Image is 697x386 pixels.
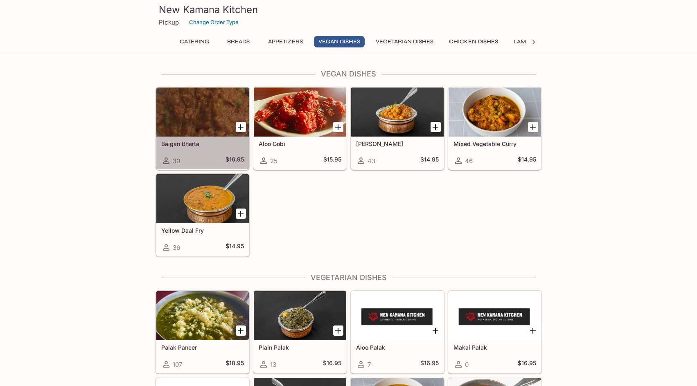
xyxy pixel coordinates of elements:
a: Mixed Vegetable Curry46$14.95 [448,87,541,170]
div: Aloo Palak [351,291,444,340]
h5: $15.95 [323,156,341,166]
h5: $14.95 [420,156,439,166]
div: Chana Masala [351,88,444,137]
button: Add Yellow Daal Fry [236,209,246,219]
span: 107 [173,361,182,368]
h3: New Kamana Kitchen [159,3,539,16]
h5: Makai Palak [453,344,536,351]
span: 43 [368,157,375,165]
h5: $14.95 [226,242,244,252]
a: Aloo Gobi25$15.95 [253,87,347,170]
a: Makai Palak0$16.95 [448,291,541,373]
h5: $16.95 [420,359,439,369]
div: Makai Palak [449,291,541,340]
h4: Vegetarian Dishes [156,273,542,282]
div: Aloo Gobi [254,88,346,137]
button: Change Order Type [185,16,242,29]
div: Baigan Bharta [156,88,249,137]
button: Appetizers [264,36,307,47]
div: Palak Paneer [156,291,249,340]
span: 36 [173,244,180,251]
a: Baigan Bharta30$16.95 [156,87,249,170]
button: Add Aloo Gobi [333,122,343,132]
button: Breads [220,36,257,47]
h5: Yellow Daal Fry [161,227,244,234]
h5: Palak Paneer [161,344,244,351]
a: Yellow Daal Fry36$14.95 [156,174,249,256]
a: [PERSON_NAME]43$14.95 [351,87,444,170]
h5: [PERSON_NAME] [356,140,439,147]
span: 25 [270,157,277,165]
button: Add Palak Paneer [236,325,246,336]
h5: Aloo Gobi [259,140,341,147]
h5: Plain Palak [259,344,341,351]
button: Vegetarian Dishes [371,36,438,47]
button: Chicken Dishes [444,36,503,47]
button: Add Aloo Palak [431,325,441,336]
button: Catering [175,36,214,47]
h5: $16.95 [518,359,536,369]
h4: Vegan Dishes [156,70,542,79]
h5: Mixed Vegetable Curry [453,140,536,147]
h5: Aloo Palak [356,344,439,351]
h5: $16.95 [226,156,244,166]
h5: Baigan Bharta [161,140,244,147]
h5: $14.95 [518,156,536,166]
span: 7 [368,361,371,368]
h5: $16.95 [323,359,341,369]
button: Add Chana Masala [431,122,441,132]
button: Add Baigan Bharta [236,122,246,132]
a: Aloo Palak7$16.95 [351,291,444,373]
span: 30 [173,157,180,165]
span: 13 [270,361,276,368]
a: Palak Paneer107$18.95 [156,291,249,373]
div: Mixed Vegetable Curry [449,88,541,137]
button: Vegan Dishes [314,36,365,47]
span: 0 [465,361,469,368]
p: Pickup [159,18,179,26]
div: Plain Palak [254,291,346,340]
div: Yellow Daal Fry [156,174,249,223]
a: Plain Palak13$16.95 [253,291,347,373]
button: Add Mixed Vegetable Curry [528,122,538,132]
button: Add Plain Palak [333,325,343,336]
span: 46 [465,157,473,165]
button: Add Makai Palak [528,325,538,336]
h5: $18.95 [226,359,244,369]
button: Lamb Dishes [509,36,556,47]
